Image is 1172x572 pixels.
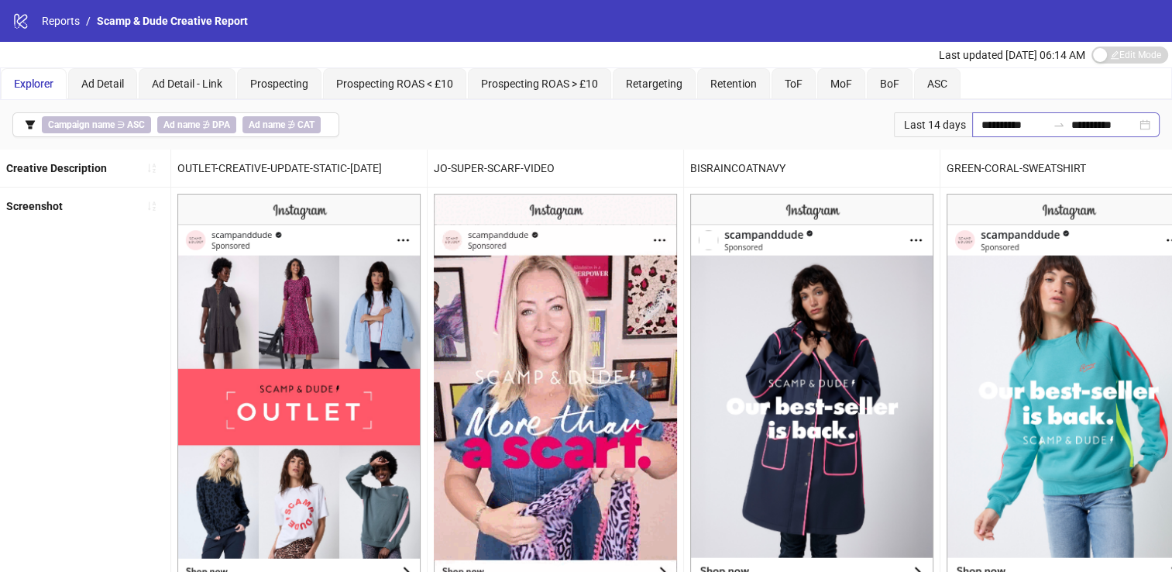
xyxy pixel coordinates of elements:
b: Ad name [163,119,200,130]
button: Campaign name ∋ ASCAd name ∌ DPAAd name ∌ CAT [12,112,339,137]
div: JO-SUPER-SCARF-VIDEO [428,150,683,187]
b: Screenshot [6,200,63,212]
span: swap-right [1053,119,1065,131]
span: Prospecting ROAS > £10 [481,78,598,90]
span: sort-ascending [146,201,157,212]
span: ∌ [242,116,321,133]
b: DPA [212,119,230,130]
span: Ad Detail - Link [152,78,222,90]
span: Ad Detail [81,78,124,90]
span: Retargeting [626,78,682,90]
span: Prospecting ROAS < £10 [336,78,453,90]
b: Creative Description [6,162,107,174]
span: sort-ascending [146,163,157,174]
div: Last 14 days [894,112,972,137]
div: OUTLET-CREATIVE-UPDATE-STATIC-[DATE] [171,150,427,187]
span: Scamp & Dude Creative Report [97,15,248,27]
div: BISRAINCOATNAVY [684,150,940,187]
b: CAT [297,119,314,130]
span: MoF [830,78,852,90]
span: ASC [927,78,947,90]
span: ∌ [157,116,236,133]
span: Retention [710,78,757,90]
span: filter [25,119,36,130]
li: / [86,12,91,29]
span: to [1053,119,1065,131]
span: Explorer [14,78,53,90]
span: Last updated [DATE] 06:14 AM [939,49,1085,61]
span: ∋ [42,116,151,133]
b: Campaign name [48,119,115,130]
span: ToF [785,78,803,90]
a: Reports [39,12,83,29]
span: Prospecting [250,78,308,90]
span: BoF [880,78,899,90]
b: Ad name [249,119,285,130]
b: ASC [127,119,145,130]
